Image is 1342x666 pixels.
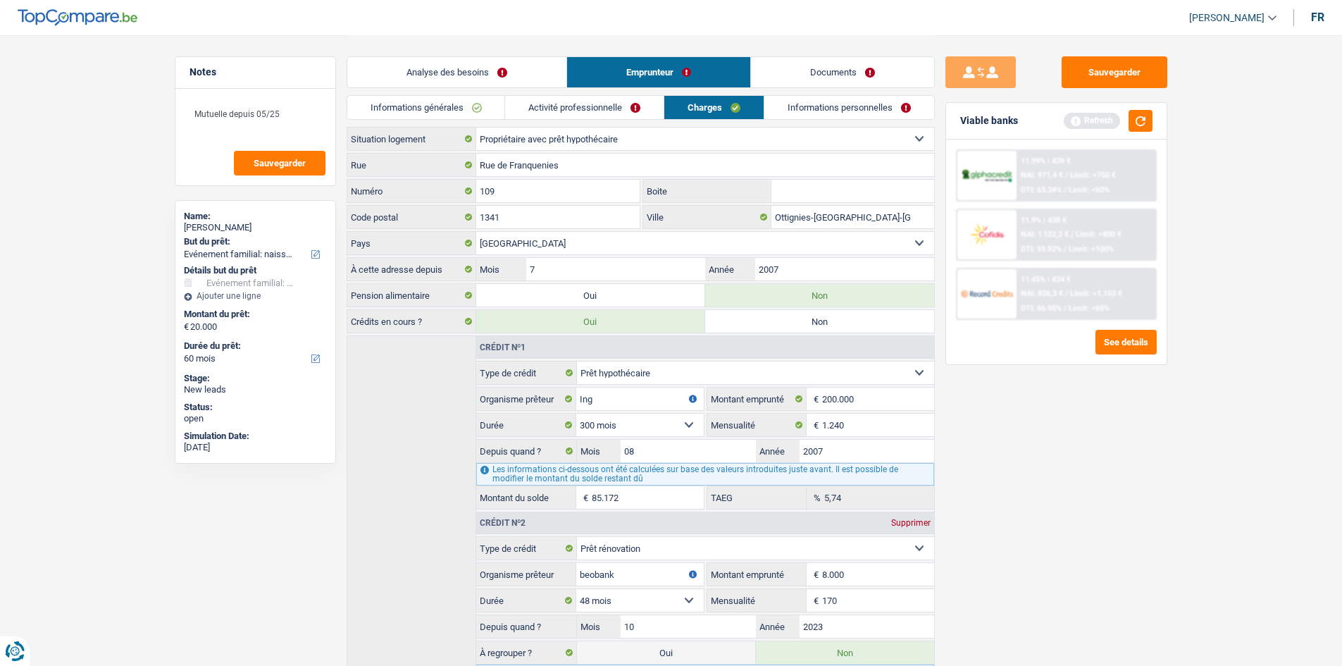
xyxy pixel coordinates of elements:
[184,431,327,442] div: Simulation Date:
[577,641,755,664] label: Oui
[1021,275,1071,284] div: 11.45% | 434 €
[184,222,327,233] div: [PERSON_NAME]
[234,151,325,175] button: Sauvegarder
[800,440,934,462] input: AAAA
[1021,185,1062,195] span: DTI: 63.34%
[184,236,324,247] label: But du prêt:
[476,284,705,307] label: Oui
[184,265,327,276] div: Détails but du prêt
[705,284,934,307] label: Non
[347,96,505,119] a: Informations générales
[347,128,476,150] label: Situation logement
[643,180,771,202] label: Boite
[184,442,327,453] div: [DATE]
[1189,12,1265,24] span: [PERSON_NAME]
[347,310,476,333] label: Crédits en cours ?
[476,537,577,560] label: Type de crédit
[1065,171,1068,180] span: /
[184,384,327,395] div: New leads
[1311,11,1324,24] div: fr
[1021,289,1063,298] span: NAI: 826,3 €
[347,284,476,307] label: Pension alimentaire
[184,291,327,301] div: Ajouter une ligne
[184,373,327,384] div: Stage:
[1065,289,1068,298] span: /
[961,168,1013,184] img: AlphaCredit
[756,440,800,462] label: Année
[1064,245,1067,254] span: /
[254,159,306,168] span: Sauvegarder
[1021,216,1067,225] div: 11.9% | 438 €
[476,563,576,586] label: Organisme prêteur
[1095,330,1157,354] button: See details
[1064,185,1067,195] span: /
[707,414,807,436] label: Mensualité
[476,414,576,436] label: Durée
[961,221,1013,247] img: Cofidis
[1064,304,1067,313] span: /
[476,440,577,462] label: Depuis quand ?
[577,440,621,462] label: Mois
[476,615,577,638] label: Depuis quand ?
[476,310,705,333] label: Oui
[347,154,476,176] label: Rue
[888,519,934,527] div: Supprimer
[505,96,664,119] a: Activité professionnelle
[1071,230,1074,239] span: /
[705,310,934,333] label: Non
[1021,171,1063,180] span: NAI: 971,4 €
[190,66,321,78] h5: Notes
[184,309,324,320] label: Montant du prêt:
[476,362,577,384] label: Type de crédit
[476,519,529,527] div: Crédit nº2
[807,414,822,436] span: €
[1021,156,1071,166] div: 11.99% | 439 €
[707,563,807,586] label: Montant emprunté
[1178,6,1276,30] a: [PERSON_NAME]
[707,589,807,612] label: Mensualité
[184,402,327,413] div: Status:
[756,641,934,664] label: Non
[184,211,327,222] div: Name:
[807,388,822,410] span: €
[347,232,476,254] label: Pays
[621,440,755,462] input: MM
[476,463,933,486] div: Les informations ci-dessous ont été calculées sur base des valeurs introduites juste avant. Il es...
[476,388,576,410] label: Organisme prêteur
[476,589,576,612] label: Durée
[643,206,771,228] label: Ville
[1021,230,1069,239] span: NAI: 1 122,2 €
[1064,113,1120,128] div: Refresh
[1021,304,1062,313] span: DTI: 66.95%
[707,486,807,509] label: TAEG
[621,615,755,638] input: MM
[184,413,327,424] div: open
[1070,171,1116,180] span: Limit: >750 €
[1069,245,1114,254] span: Limit: <100%
[960,115,1018,127] div: Viable banks
[807,486,824,509] span: %
[664,96,764,119] a: Charges
[1076,230,1122,239] span: Limit: >800 €
[476,641,577,664] label: À regrouper ?
[567,57,750,87] a: Emprunteur
[347,180,476,202] label: Numéro
[576,486,592,509] span: €
[807,563,822,586] span: €
[526,258,704,280] input: MM
[1062,56,1167,88] button: Sauvegarder
[707,388,807,410] label: Montant emprunté
[764,96,934,119] a: Informations personnelles
[1021,245,1062,254] span: DTI: 59.92%
[18,9,137,26] img: TopCompare Logo
[1069,185,1110,195] span: Limit: <60%
[751,57,934,87] a: Documents
[756,615,800,638] label: Année
[476,486,576,509] label: Montant du solde
[476,258,526,280] label: Mois
[347,258,476,280] label: À cette adresse depuis
[347,57,566,87] a: Analyse des besoins
[1070,289,1122,298] span: Limit: >1.153 €
[705,258,755,280] label: Année
[577,615,621,638] label: Mois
